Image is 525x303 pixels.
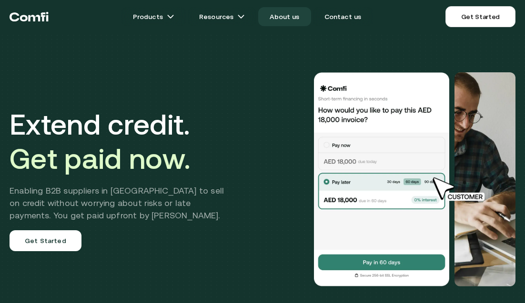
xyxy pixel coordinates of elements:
a: Resourcesarrow icons [188,7,256,26]
a: Return to the top of the Comfi home page [10,2,49,31]
span: Get paid now. [10,142,191,175]
img: arrow icons [167,13,174,20]
img: Would you like to pay this AED 18,000.00 invoice? [313,72,451,286]
h2: Enabling B2B suppliers in [GEOGRAPHIC_DATA] to sell on credit without worrying about risks or lat... [10,185,232,222]
h1: Extend credit. [10,108,232,176]
a: Contact us [313,7,373,26]
a: Get Started [445,6,515,27]
img: Would you like to pay this AED 18,000.00 invoice? [454,72,515,286]
a: Productsarrow icons [121,7,186,26]
a: Get Started [10,230,81,251]
a: About us [258,7,311,26]
img: arrow icons [237,13,245,20]
img: cursor [426,176,495,203]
